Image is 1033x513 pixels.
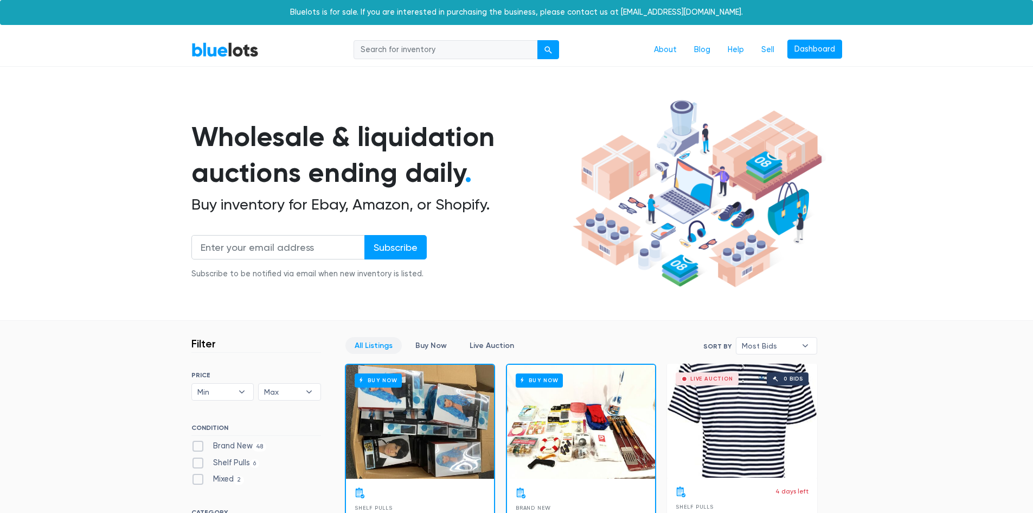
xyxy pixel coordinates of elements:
a: Sell [753,40,783,60]
span: Shelf Pulls [355,505,393,511]
h2: Buy inventory for Ebay, Amazon, or Shopify. [191,195,569,214]
span: 48 [253,442,267,451]
input: Search for inventory [354,40,538,60]
input: Enter your email address [191,235,365,259]
h6: Buy Now [516,373,563,387]
a: Live Auction 0 bids [667,364,817,478]
b: ▾ [230,384,253,400]
span: Most Bids [742,338,796,354]
b: ▾ [298,384,320,400]
a: Buy Now [507,365,655,479]
span: Max [264,384,300,400]
img: hero-ee84e7d0318cb26816c560f6b4441b76977f77a177738b4e94f68c95b2b83dbb.png [569,95,826,293]
a: All Listings [345,337,402,354]
h6: Buy Now [355,373,402,387]
span: 2 [234,476,245,485]
div: 0 bids [784,376,803,382]
h6: PRICE [191,371,321,379]
a: Live Auction [460,337,523,354]
span: Shelf Pulls [676,504,714,510]
h1: Wholesale & liquidation auctions ending daily [191,119,569,191]
a: Blog [685,40,719,60]
label: Sort By [703,341,732,351]
a: Buy Now [406,337,456,354]
span: Min [197,384,233,400]
input: Subscribe [364,235,427,259]
a: Dashboard [787,40,842,59]
span: . [465,156,472,189]
h3: Filter [191,337,216,350]
a: BlueLots [191,42,259,58]
span: Brand New [516,505,551,511]
h6: CONDITION [191,424,321,436]
label: Brand New [191,440,267,452]
a: Buy Now [346,365,494,479]
div: Subscribe to be notified via email when new inventory is listed. [191,268,427,280]
a: Help [719,40,753,60]
a: About [645,40,685,60]
label: Mixed [191,473,245,485]
p: 4 days left [775,486,809,496]
label: Shelf Pulls [191,457,260,469]
b: ▾ [794,338,817,354]
span: 6 [250,459,260,468]
div: Live Auction [690,376,733,382]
